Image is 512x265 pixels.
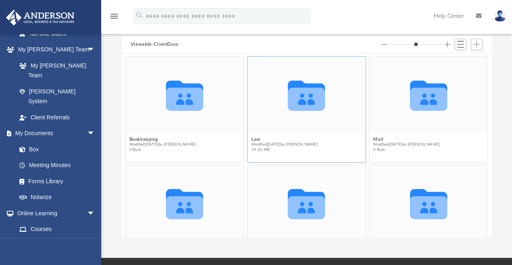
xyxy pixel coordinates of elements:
a: My [PERSON_NAME] Team [11,57,99,83]
a: menu [109,15,119,21]
span: arrow_drop_down [87,205,103,222]
img: User Pic [494,10,506,22]
a: [PERSON_NAME] System [11,83,103,109]
button: Law [251,137,318,142]
a: Courses [11,221,103,237]
span: Modified [DATE] by [PERSON_NAME] [129,142,196,147]
button: Increase column size [444,42,450,47]
input: Column size [390,42,442,47]
button: Mail [373,137,440,142]
a: My [PERSON_NAME] Teamarrow_drop_down [6,42,103,58]
a: Client Referrals [11,109,103,125]
span: Modified [DATE] by [PERSON_NAME] [251,142,318,147]
a: Forms Library [11,173,99,189]
a: Box [11,141,99,157]
span: 14.56 MB [251,147,318,153]
a: Video Training [11,237,99,253]
span: arrow_drop_down [87,42,103,58]
button: Bookkeeping [129,137,196,142]
button: Viewable-ClientDocs [131,41,178,48]
div: grid [122,53,491,237]
a: Notarize [11,189,103,206]
a: Meeting Minutes [11,157,103,174]
span: arrow_drop_down [87,125,103,142]
img: Anderson Advisors Platinum Portal [4,10,77,25]
button: Decrease column size [382,42,387,47]
a: Online Learningarrow_drop_down [6,205,103,221]
button: Switch to List View [455,39,467,50]
button: Add [471,39,483,50]
span: Modified [DATE] by [PERSON_NAME] [373,142,440,147]
a: My Documentsarrow_drop_down [6,125,103,142]
span: 0 Byte [373,147,440,153]
span: 0 Byte [129,147,196,153]
i: menu [109,11,119,21]
i: search [135,11,144,20]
